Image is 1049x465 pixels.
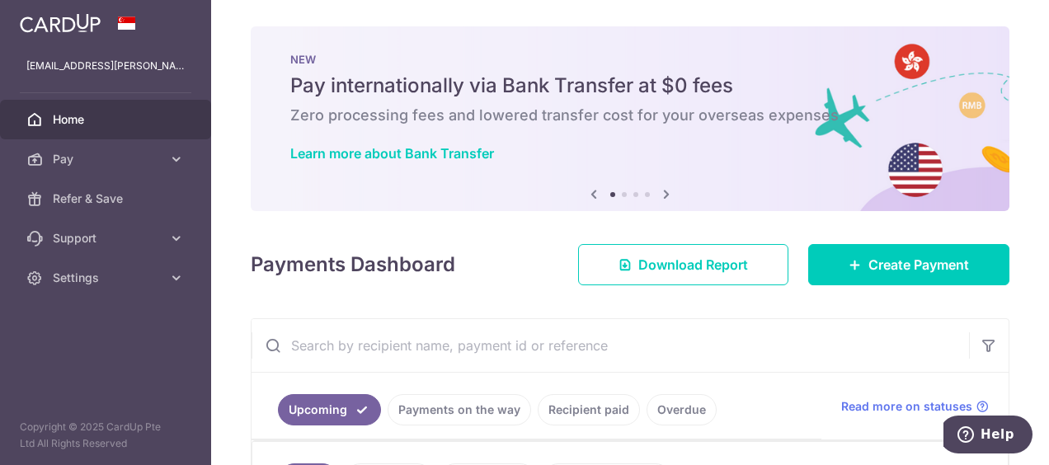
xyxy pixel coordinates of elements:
a: Learn more about Bank Transfer [290,145,494,162]
h6: Zero processing fees and lowered transfer cost for your overseas expenses [290,106,970,125]
iframe: Opens a widget where you can find more information [943,416,1033,457]
h5: Pay internationally via Bank Transfer at $0 fees [290,73,970,99]
img: Bank transfer banner [251,26,1009,211]
a: Payments on the way [388,394,531,425]
span: Support [53,230,162,247]
span: Create Payment [868,255,969,275]
span: Settings [53,270,162,286]
a: Create Payment [808,244,1009,285]
span: Home [53,111,162,128]
a: Overdue [647,394,717,425]
a: Upcoming [278,394,381,425]
span: Refer & Save [53,190,162,207]
p: NEW [290,53,970,66]
span: Read more on statuses [841,398,972,415]
a: Recipient paid [538,394,640,425]
a: Download Report [578,244,788,285]
p: [EMAIL_ADDRESS][PERSON_NAME][DOMAIN_NAME] [26,58,185,74]
input: Search by recipient name, payment id or reference [252,319,969,372]
span: Pay [53,151,162,167]
a: Read more on statuses [841,398,989,415]
h4: Payments Dashboard [251,250,455,279]
img: CardUp [20,13,101,33]
span: Download Report [638,255,748,275]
